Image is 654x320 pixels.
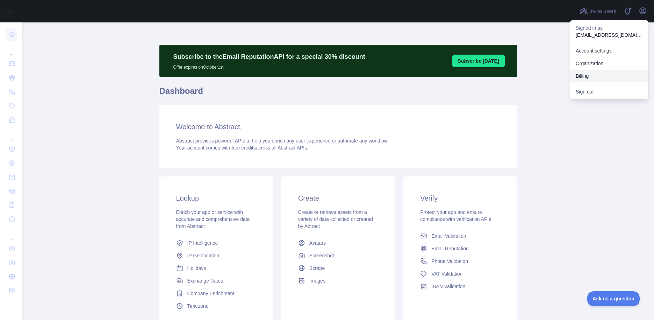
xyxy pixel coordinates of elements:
a: Holidays [173,262,259,274]
p: [EMAIL_ADDRESS][DOMAIN_NAME] [576,32,643,39]
div: ... [6,42,17,56]
span: IP Intelligence [187,239,218,246]
span: Phone Validation [431,258,468,265]
div: ... [6,227,17,241]
span: Avatars [309,239,326,246]
h3: Verify [420,193,500,203]
span: free credits [232,145,256,151]
a: Email Reputation [417,242,503,255]
a: Email Validation [417,230,503,242]
a: Company Enrichment [173,287,259,300]
span: Timezone [187,302,209,309]
a: IP Intelligence [173,237,259,249]
span: Company Enrichment [187,290,235,297]
span: Images [309,277,325,284]
span: Abstract provides powerful APIs to help you enrich any user experience or automate any workflow. [176,138,389,144]
span: Your account comes with across all Abstract APIs. [176,145,308,151]
span: Email Validation [431,232,466,239]
button: Billing [570,70,648,82]
h3: Lookup [176,193,256,203]
span: Enrich your app or service with accurate and comprehensive data from Abstract [176,209,250,229]
a: Screenshot [295,249,381,262]
a: Avatars [295,237,381,249]
iframe: Toggle Customer Support [587,291,640,306]
span: Exchange Rates [187,277,223,284]
span: Invite users [589,7,616,15]
span: IP Geolocation [187,252,220,259]
button: Invite users [578,6,618,17]
a: Timezone [173,300,259,312]
a: Account settings [570,44,648,57]
span: Holidays [187,265,206,272]
div: ... [6,127,17,141]
a: VAT Validation [417,267,503,280]
a: Phone Validation [417,255,503,267]
h3: Create [298,193,378,203]
span: VAT Validation [431,270,462,277]
a: IP Geolocation [173,249,259,262]
a: IBAN Validation [417,280,503,293]
h1: Dashboard [159,85,517,102]
button: Sign out [570,85,648,98]
h3: Welcome to Abstract. [176,122,501,132]
p: Subscribe to the Email Reputation API for a special 30 % discount [173,52,365,62]
p: Offer expires on October 1st. [173,62,365,70]
span: Scrape [309,265,325,272]
button: Subscribe [DATE] [452,55,505,67]
span: Protect your app and ensure compliance with verification APIs [420,209,491,222]
span: IBAN Validation [431,283,465,290]
span: Email Reputation [431,245,469,252]
a: Scrape [295,262,381,274]
span: Create or retrieve assets from a variety of data collected or created by Abtract [298,209,373,229]
span: Screenshot [309,252,334,259]
a: Organization [570,57,648,70]
p: Signed in as [576,25,643,32]
a: Images [295,274,381,287]
a: Exchange Rates [173,274,259,287]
